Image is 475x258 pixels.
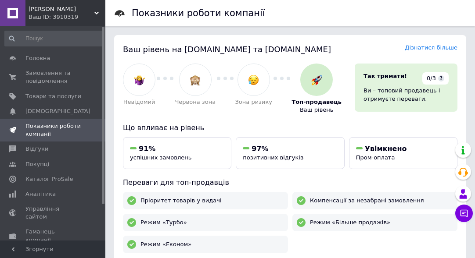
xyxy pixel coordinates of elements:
[365,145,407,153] span: Увімкнено
[248,74,259,85] img: :disappointed_relieved:
[243,154,303,161] span: позитивних відгуків
[4,31,104,46] input: Пошук
[140,219,187,226] span: Режим «Турбо»
[291,98,342,106] span: Топ-продавець
[123,137,231,169] button: 91%успішних замовлень
[311,74,322,85] img: :rocket:
[455,205,473,222] button: Чат з покупцем
[252,145,268,153] span: 97%
[175,98,216,106] span: Червона зона
[405,44,457,51] a: Дізнатися більше
[139,145,155,153] span: 91%
[438,75,444,81] span: ?
[123,124,204,132] span: Що впливає на рівень
[349,137,457,169] button: УвімкненоПром-оплата
[236,137,344,169] button: 97%позитивних відгуків
[134,74,145,85] img: :woman-shrugging:
[25,69,81,85] span: Замовлення та повідомлення
[123,45,331,54] span: Ваш рівень на [DOMAIN_NAME] та [DOMAIN_NAME]
[235,98,273,106] span: Зона ризику
[25,92,81,100] span: Товари та послуги
[25,145,48,153] span: Відгуки
[29,13,105,21] div: Ваш ID: 3910319
[310,219,390,226] span: Режим «Більше продажів»
[190,74,201,85] img: :see_no_evil:
[140,197,222,205] span: Пріоритет товарів у видачі
[363,87,449,102] div: Ви – топовий продавець і отримуєте переваги.
[29,5,94,13] span: Beby Koketka
[25,175,73,183] span: Каталог ProSale
[25,160,49,168] span: Покупці
[123,178,229,187] span: Переваги для топ-продавців
[25,122,81,138] span: Показники роботи компанії
[140,240,191,248] span: Режим «Економ»
[25,54,50,62] span: Головна
[25,107,90,115] span: [DEMOGRAPHIC_DATA]
[132,8,265,18] h1: Показники роботи компанії
[25,228,81,244] span: Гаманець компанії
[130,154,191,161] span: успішних замовлень
[363,73,407,79] span: Так тримати!
[310,197,424,205] span: Компенсації за незабрані замовлення
[356,154,395,161] span: Пром-оплата
[123,98,155,106] span: Невідомий
[422,72,449,85] div: 0/3
[300,106,334,114] span: Ваш рівень
[25,205,81,221] span: Управління сайтом
[25,190,56,198] span: Аналітика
